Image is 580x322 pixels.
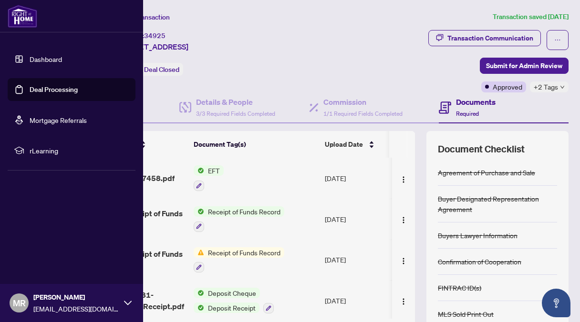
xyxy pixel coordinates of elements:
[30,85,78,94] a: Deal Processing
[194,165,224,191] button: Status IconEFT
[144,65,179,74] span: Deal Closed
[323,110,403,117] span: 1/1 Required Fields Completed
[194,247,284,273] button: Status IconReceipt of Funds Record
[480,58,569,74] button: Submit for Admin Review
[534,81,558,92] span: +2 Tags
[493,81,522,92] span: Approved
[438,193,557,214] div: Buyer Designated Representation Agreement
[30,116,87,124] a: Mortgage Referrals
[396,293,411,308] button: Logo
[321,131,388,158] th: Upload Date
[323,96,403,108] h4: Commission
[388,131,469,158] th: Status
[321,158,388,199] td: [DATE]
[456,96,496,108] h4: Documents
[321,240,388,281] td: [DATE]
[204,206,284,217] span: Receipt of Funds Record
[493,11,569,22] article: Transaction saved [DATE]
[438,230,518,241] div: Buyers Lawyer Information
[33,303,119,314] span: [EMAIL_ADDRESS][DOMAIN_NAME]
[400,298,407,305] img: Logo
[194,206,284,232] button: Status IconReceipt of Funds Record
[400,176,407,183] img: Logo
[325,139,363,150] span: Upload Date
[438,256,521,267] div: Confirmation of Cooperation
[33,292,119,302] span: [PERSON_NAME]
[190,131,321,158] th: Document Tag(s)
[144,31,166,40] span: 34925
[438,309,494,319] div: MLS Sold Print Out
[194,302,204,313] img: Status Icon
[30,55,62,63] a: Dashboard
[560,85,565,90] span: down
[542,289,570,317] button: Open asap
[204,302,259,313] span: Deposit Receipt
[204,165,224,176] span: EFT
[118,41,188,52] span: [STREET_ADDRESS]
[30,145,129,156] span: rLearning
[196,96,275,108] h4: Details & People
[194,288,204,298] img: Status Icon
[447,30,533,46] div: Transaction Communication
[194,165,204,176] img: Status Icon
[400,216,407,224] img: Logo
[486,58,562,73] span: Submit for Admin Review
[13,296,26,310] span: MR
[400,257,407,265] img: Logo
[194,288,274,313] button: Status IconDeposit ChequeStatus IconDeposit Receipt
[119,13,170,21] span: View Transaction
[118,63,183,76] div: Status:
[396,252,411,267] button: Logo
[204,288,260,298] span: Deposit Cheque
[396,171,411,186] button: Logo
[396,211,411,227] button: Logo
[456,110,479,117] span: Required
[196,110,275,117] span: 3/3 Required Fields Completed
[438,282,481,293] div: FINTRAC ID(s)
[428,30,541,46] button: Transaction Communication
[438,167,535,178] div: Agreement of Purchase and Sale
[194,206,204,217] img: Status Icon
[554,37,561,43] span: ellipsis
[438,142,525,156] span: Document Checklist
[204,247,284,258] span: Receipt of Funds Record
[321,280,388,321] td: [DATE]
[8,5,37,28] img: logo
[194,247,204,258] img: Status Icon
[321,199,388,240] td: [DATE]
